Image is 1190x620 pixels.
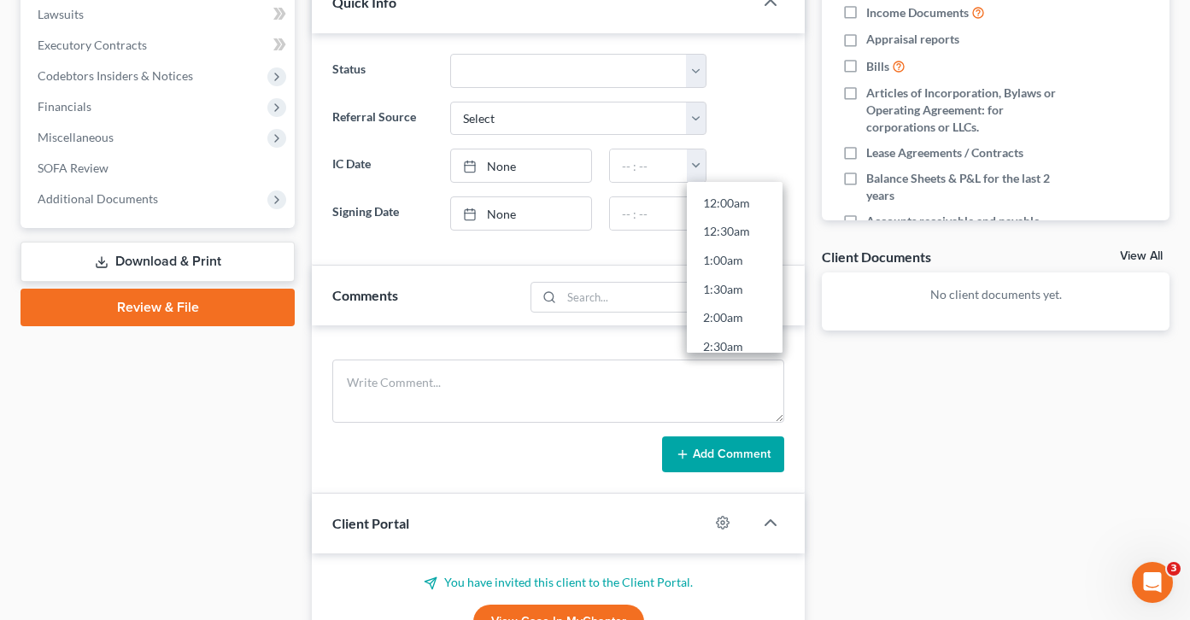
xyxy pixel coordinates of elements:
[687,275,783,304] a: 1:30am
[324,196,441,231] label: Signing Date
[866,31,959,48] span: Appraisal reports
[866,170,1068,204] span: Balance Sheets & P&L for the last 2 years
[38,38,147,52] span: Executory Contracts
[21,289,295,326] a: Review & File
[610,149,687,182] input: -- : --
[866,213,1040,230] span: Accounts receivable and payable
[332,287,398,303] span: Comments
[332,574,784,591] p: You have invited this client to the Client Portal.
[1167,562,1181,576] span: 3
[332,515,409,531] span: Client Portal
[1120,250,1163,262] a: View All
[562,283,698,312] input: Search...
[38,191,158,206] span: Additional Documents
[662,436,784,472] button: Add Comment
[451,149,592,182] a: None
[451,197,592,230] a: None
[687,247,783,276] a: 1:00am
[38,68,193,83] span: Codebtors Insiders & Notices
[1132,562,1173,603] iframe: Intercom live chat
[687,304,783,333] a: 2:00am
[324,54,441,88] label: Status
[324,149,441,183] label: IC Date
[687,332,783,361] a: 2:30am
[835,286,1156,303] p: No client documents yet.
[610,197,687,230] input: -- : --
[866,85,1068,136] span: Articles of Incorporation, Bylaws or Operating Agreement: for corporations or LLCs.
[866,4,969,21] span: Income Documents
[38,7,84,21] span: Lawsuits
[24,30,295,61] a: Executory Contracts
[21,242,295,282] a: Download & Print
[866,144,1023,161] span: Lease Agreements / Contracts
[866,58,889,75] span: Bills
[687,218,783,247] a: 12:30am
[687,189,783,218] a: 12:00am
[24,153,295,184] a: SOFA Review
[38,130,114,144] span: Miscellaneous
[38,99,91,114] span: Financials
[822,248,931,266] div: Client Documents
[38,161,108,175] span: SOFA Review
[324,102,441,136] label: Referral Source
